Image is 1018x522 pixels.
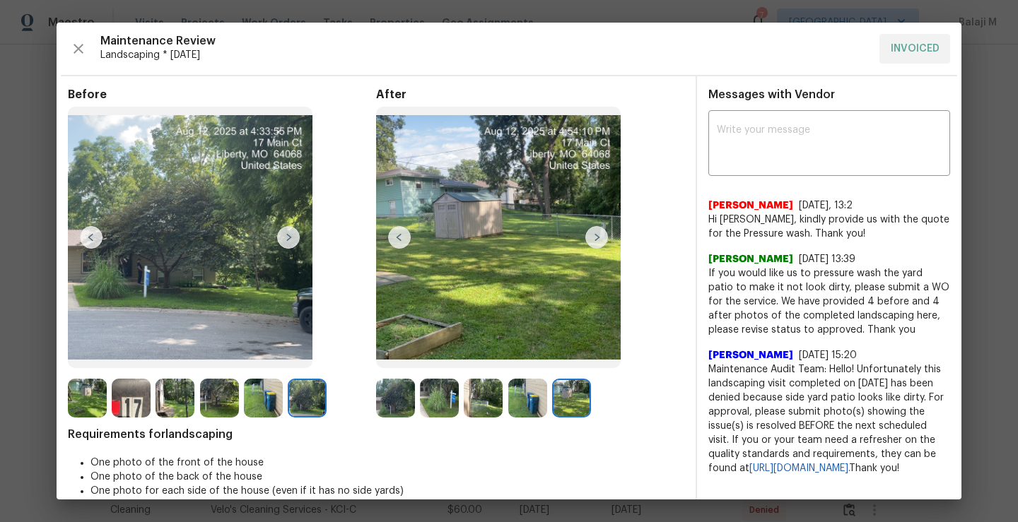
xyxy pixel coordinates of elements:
span: Messages with Vendor [708,89,835,100]
span: [PERSON_NAME] [708,252,793,266]
span: [PERSON_NAME] [708,198,793,213]
span: After [376,88,684,102]
span: Before [68,88,376,102]
span: [PERSON_NAME] [708,348,793,362]
li: One photo of the back of the house [90,470,684,484]
a: [URL][DOMAIN_NAME]. [749,463,849,473]
span: Requirements for landscaping [68,427,684,441]
li: One photo of the front of the house [90,456,684,470]
li: One photo for each side of the house (even if it has no side yards) [90,484,684,498]
img: left-chevron-button-url [388,226,411,249]
span: [DATE] 13:39 [799,254,855,264]
span: [DATE], 13:2 [799,201,853,210]
span: Maintenance Review [100,34,868,48]
img: left-chevron-button-url [80,226,103,249]
span: Maintenance Audit Team: Hello! Unfortunately this landscaping visit completed on [DATE] has been ... [708,362,950,475]
img: right-chevron-button-url [277,226,300,249]
img: right-chevron-button-url [585,226,608,249]
span: [DATE] 15:20 [799,350,857,360]
span: Landscaping * [DATE] [100,48,868,62]
span: If you would like us to pressure wash the yard patio to make it not look dirty, please submit a W... [708,266,950,337]
span: Hi [PERSON_NAME], kindly provide us with the quote for the Pressure wash. Thank you! [708,213,950,241]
